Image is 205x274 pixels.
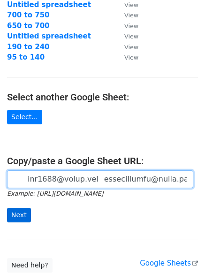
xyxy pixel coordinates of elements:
a: View [115,11,138,19]
a: Need help? [7,258,53,273]
small: View [124,23,138,30]
small: View [124,44,138,51]
a: 190 to 240 [7,43,50,51]
h4: Select another Google Sheet: [7,91,198,103]
input: Paste your Google Sheet URL here [7,170,193,188]
h4: Copy/paste a Google Sheet URL: [7,155,198,167]
a: 700 to 750 [7,11,50,19]
a: View [115,43,138,51]
a: 650 to 700 [7,22,50,30]
a: View [115,32,138,40]
a: View [115,22,138,30]
small: View [124,1,138,8]
a: View [115,0,138,9]
a: View [115,53,138,61]
a: Untitled spreadsheet [7,0,91,9]
input: Next [7,208,31,222]
iframe: Chat Widget [158,229,205,274]
a: Select... [7,110,42,124]
small: View [124,12,138,19]
small: View [124,33,138,40]
a: 95 to 140 [7,53,45,61]
small: Example: [URL][DOMAIN_NAME] [7,190,103,197]
a: Untitled spreadsheet [7,32,91,40]
a: Google Sheets [140,259,198,267]
small: View [124,54,138,61]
